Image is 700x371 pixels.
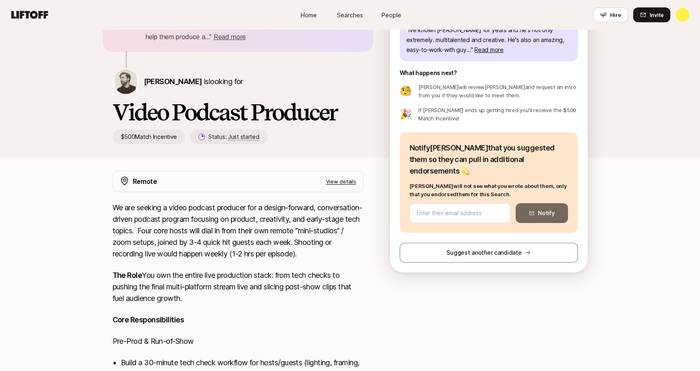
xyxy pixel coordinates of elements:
button: Invite [633,7,670,22]
p: Pre-Prod & Run-of-Show [113,336,363,347]
span: Searches [337,11,363,19]
button: Hire [593,7,628,22]
span: Read more [474,46,503,53]
p: is looking for [144,76,243,87]
button: Suggest another candidate [400,243,578,263]
input: Enter their email address [417,208,504,218]
strong: Core Responsibilities [113,315,184,324]
span: Just started [228,133,259,141]
button: Kelly Na [675,7,690,22]
p: We are seeking a video podcast producer for a design-forward, conversation-driven podcast program... [113,202,363,260]
span: Hire [610,11,621,19]
a: People [371,7,412,23]
span: [PERSON_NAME] [144,77,202,86]
strong: The Role [113,271,142,279]
p: If [PERSON_NAME] ends up getting hired you'll receive the $500 Match Incentive! [418,106,577,122]
a: Searches [330,7,371,23]
a: Home [288,7,330,23]
span: Read more [214,33,246,41]
p: 🎉 [400,109,412,119]
p: [PERSON_NAME] will review [PERSON_NAME] and request an intro from you if they would like to meet ... [418,83,577,99]
h1: Video Podcast Producer [113,100,363,124]
span: Invite [650,11,664,19]
p: 🧐 [400,86,412,96]
p: Notify [PERSON_NAME] that you suggested them so they can pull in additional endorsements 💫 [410,142,568,177]
span: Home [301,11,317,19]
p: " Ive known [PERSON_NAME] for years and he's not only extremely. multitalented and creative. He's... [406,25,571,55]
p: $500 Match Incentive [113,129,186,144]
p: View details [326,177,356,185]
p: What happens next? [400,68,457,78]
p: [PERSON_NAME] will not see what you wrote about them, only that you endorsed them for this Search. [410,182,568,198]
img: Kelly Na [676,8,690,22]
span: People [382,11,401,19]
img: Willem Van Lancker [113,69,138,94]
p: You own the entire live production stack: from tech checks to pushing the final multi-platform st... [113,270,363,304]
p: Remote [133,176,157,187]
p: Status: [208,132,259,142]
